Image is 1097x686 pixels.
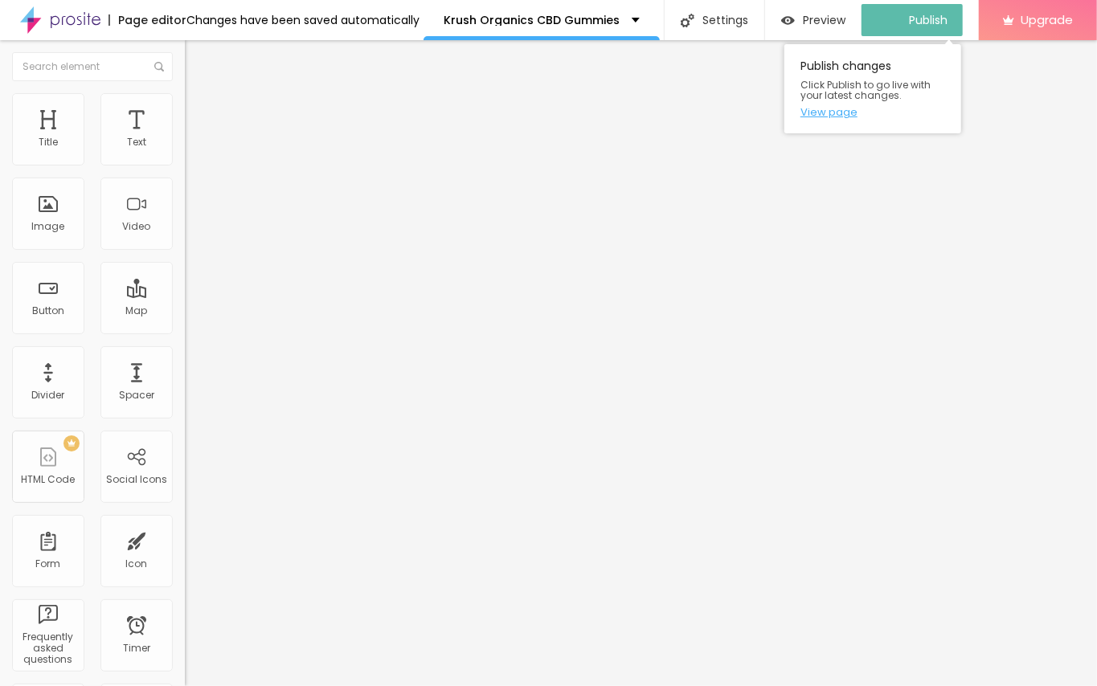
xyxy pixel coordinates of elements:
[154,62,164,71] img: Icone
[108,14,186,26] div: Page editor
[784,44,961,133] div: Publish changes
[800,107,945,117] a: View page
[909,14,948,27] span: Publish
[126,305,148,316] div: Map
[803,14,845,27] span: Preview
[39,137,58,148] div: Title
[32,390,65,401] div: Divider
[800,80,945,100] span: Click Publish to go live with your latest changes.
[123,221,151,232] div: Video
[36,558,61,570] div: Form
[22,474,76,485] div: HTML Code
[126,558,148,570] div: Icon
[106,474,167,485] div: Social Icons
[185,40,1097,686] iframe: Editor
[123,643,150,654] div: Timer
[862,4,963,36] button: Publish
[1021,13,1073,27] span: Upgrade
[681,14,694,27] img: Icone
[32,221,65,232] div: Image
[16,631,80,666] div: Frequently asked questions
[127,137,146,148] div: Text
[781,14,795,27] img: view-1.svg
[765,4,862,36] button: Preview
[32,305,64,316] div: Button
[444,14,620,26] p: Krush Organics CBD Gummies
[119,390,154,401] div: Spacer
[186,14,420,26] div: Changes have been saved automatically
[12,52,173,81] input: Search element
